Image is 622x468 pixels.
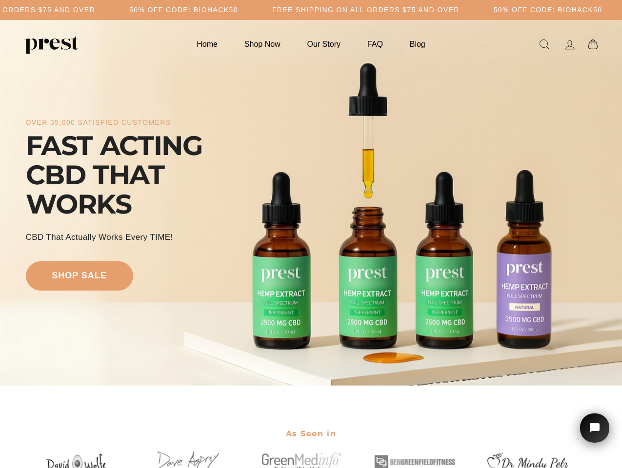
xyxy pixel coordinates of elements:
[355,35,395,54] a: FAQ
[24,35,78,54] img: PREST ORGANICS
[398,35,438,54] a: Blog
[295,35,353,54] a: Our Story
[184,35,230,54] a: Home
[129,6,238,14] h5: 50% OFF CODE: BIOHACK50
[184,35,437,54] ul: Primary
[232,35,293,54] a: Shop Now
[272,6,460,14] h5: Free Shipping on all orders $75 and over
[26,118,171,127] div: over 35,000 satisfied customers
[26,231,173,243] div: CBD That Actually Works every TIME!
[26,261,133,291] a: shop sale
[567,400,622,468] iframe: Tidio Chat
[26,423,597,445] h2: As Seen in
[494,6,602,14] h5: 50% OFF CODE: BIOHACK50
[26,131,245,219] div: FAST ACTING CBD THAT WORKS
